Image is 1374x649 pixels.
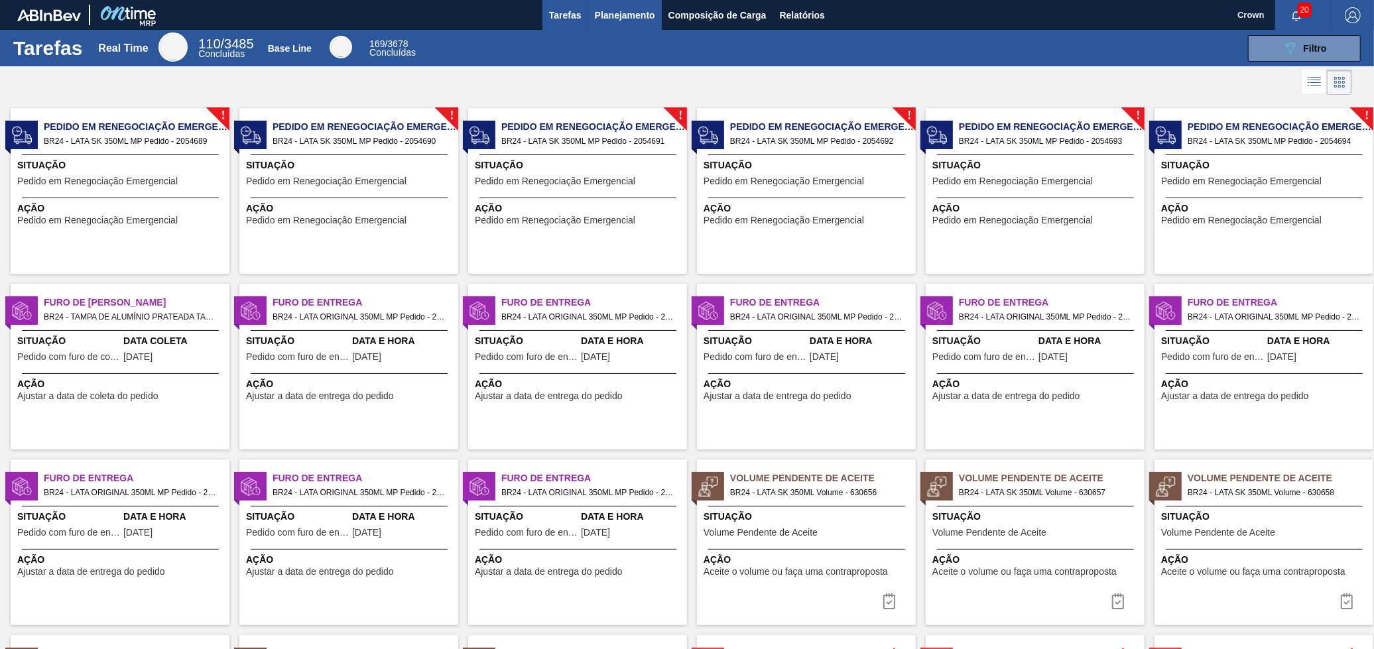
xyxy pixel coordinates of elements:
[730,120,916,134] span: Pedido em Renegociação Emergencial
[44,485,219,500] span: BR24 - LATA ORIGINAL 350ML MP Pedido - 2040138
[475,202,684,215] span: Ação
[1331,588,1363,615] div: Completar tarefa: 30406774
[44,471,229,485] span: Furo de Entrega
[1136,111,1140,121] span: !
[501,485,676,500] span: BR24 - LATA ORIGINAL 350ML MP Pedido - 2040140
[1161,391,1309,401] span: Ajustar a data de entrega do pedido
[873,588,905,615] div: Completar tarefa: 30406772
[1161,202,1370,215] span: Ação
[730,296,916,310] span: Furo de Entrega
[1102,588,1134,615] div: Completar tarefa: 30406773
[1161,377,1370,391] span: Ação
[959,310,1134,324] span: BR24 - LATA ORIGINAL 350ML MP Pedido - 2040136
[698,125,718,145] img: status
[1188,120,1373,134] span: Pedido em Renegociação Emergencial
[581,528,610,538] span: 09/10/2025,
[704,158,912,172] span: Situação
[959,296,1145,310] span: Furo de Entrega
[1156,301,1176,321] img: status
[273,310,448,324] span: BR24 - LATA ORIGINAL 350ML MP Pedido - 2040133
[1327,70,1352,95] div: Visão em Cards
[1156,477,1176,497] img: status
[581,334,684,348] span: Data e Hora
[273,296,458,310] span: Furo de Entrega
[369,38,385,49] span: 169
[17,352,120,362] span: Pedido com furo de coleta
[704,334,806,348] span: Situação
[369,47,416,58] span: Concluídas
[932,158,1141,172] span: Situação
[246,176,406,186] span: Pedido em Renegociação Emergencial
[241,301,261,321] img: status
[581,510,684,524] span: Data e Hora
[246,528,349,538] span: Pedido com furo de entrega
[1345,7,1361,23] img: Logout
[704,176,864,186] span: Pedido em Renegociação Emergencial
[246,377,455,391] span: Ação
[927,125,947,145] img: status
[17,176,178,186] span: Pedido em Renegociação Emergencial
[268,43,312,54] div: Base Line
[352,510,455,524] span: Data e Hora
[959,120,1145,134] span: Pedido em Renegociação Emergencial
[810,352,839,362] span: 09/10/2025,
[501,471,687,485] span: Furo de Entrega
[668,7,767,23] span: Composição de Carga
[1161,352,1264,362] span: Pedido com furo de entrega
[873,588,905,615] button: icon-task-complete
[678,111,682,121] span: !
[44,134,219,148] span: BR24 - LATA SK 350ML MP Pedido - 2054689
[1365,111,1369,121] span: !
[475,176,635,186] span: Pedido em Renegociação Emergencial
[932,202,1141,215] span: Ação
[273,471,458,485] span: Furo de Entrega
[221,111,225,121] span: !
[475,352,578,362] span: Pedido com furo de entrega
[1188,471,1373,485] span: Volume Pendente de Aceite
[1248,35,1361,62] button: Filtro
[123,352,153,362] span: 13/10/2025
[501,120,687,134] span: Pedido em Renegociação Emergencial
[273,134,448,148] span: BR24 - LATA SK 350ML MP Pedido - 2054690
[17,510,120,524] span: Situação
[1038,334,1141,348] span: Data e Hora
[704,391,851,401] span: Ajustar a data de entrega do pedido
[1161,334,1264,348] span: Situação
[246,553,455,567] span: Ação
[595,7,655,23] span: Planejamento
[927,477,947,497] img: status
[246,202,455,215] span: Ação
[369,40,416,57] div: Base Line
[1188,296,1373,310] span: Furo de Entrega
[273,120,458,134] span: Pedido em Renegociação Emergencial
[730,310,905,324] span: BR24 - LATA ORIGINAL 350ML MP Pedido - 2040135
[1275,6,1318,25] button: Notificações
[1188,134,1363,148] span: BR24 - LATA SK 350ML MP Pedido - 2054694
[881,593,897,609] img: icon-task-complete
[927,301,947,321] img: status
[1161,553,1370,567] span: Ação
[1161,215,1322,225] span: Pedido em Renegociação Emergencial
[469,125,489,145] img: status
[1302,70,1327,95] div: Visão em Lista
[246,352,349,362] span: Pedido com furo de entrega
[17,9,81,21] img: TNhmsLtSVTkK8tSr43FrP2fwEKptu5GPRR3wAAAABJRU5ErkJggg==
[549,7,582,23] span: Tarefas
[1161,158,1370,172] span: Situação
[501,310,676,324] span: BR24 - LATA ORIGINAL 350ML MP Pedido - 2040134
[241,477,261,497] img: status
[352,334,455,348] span: Data e Hora
[780,7,825,23] span: Relatórios
[932,391,1080,401] span: Ajustar a data de entrega do pedido
[17,391,158,401] span: Ajustar a data de coleta do pedido
[352,352,381,362] span: 05/10/2025,
[932,352,1035,362] span: Pedido com furo de entrega
[98,42,148,54] div: Real Time
[1304,43,1327,54] span: Filtro
[17,567,165,577] span: Ajustar a data de entrega do pedido
[246,215,406,225] span: Pedido em Renegociação Emergencial
[1339,593,1355,609] img: icon-task-complete
[17,215,178,225] span: Pedido em Renegociação Emergencial
[17,202,226,215] span: Ação
[810,334,912,348] span: Data e Hora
